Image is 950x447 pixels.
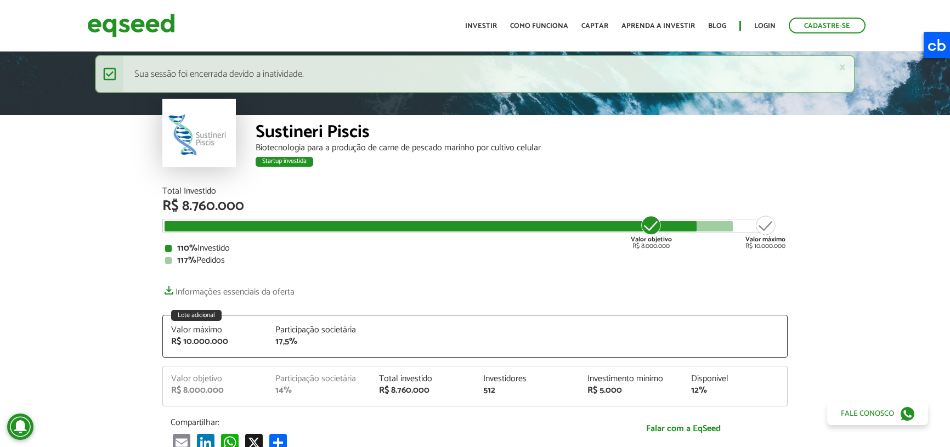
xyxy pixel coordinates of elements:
div: R$ 8.760.000 [162,199,788,213]
a: Investir [465,22,497,30]
div: Pedidos [165,256,785,265]
img: EqSeed [87,11,175,40]
div: 17,5% [275,337,363,346]
div: 12% [691,386,779,395]
div: R$ 8.000.000 [171,386,259,395]
div: Disponível [691,375,779,383]
a: Falar com a EqSeed [587,417,779,440]
div: Lote adicional [171,310,222,321]
div: Total investido [379,375,467,383]
a: Captar [581,22,608,30]
p: Compartilhar: [171,417,571,428]
a: × [839,61,846,73]
strong: Valor objetivo [631,234,672,245]
div: Valor objetivo [171,375,259,383]
div: Sustineri Piscis [256,123,788,144]
strong: 117% [177,253,196,268]
div: Participação societária [275,326,363,335]
div: Investido [165,244,785,253]
a: Como funciona [510,22,568,30]
div: Investimento mínimo [587,375,675,383]
div: Startup investida [256,157,313,167]
div: R$ 8.760.000 [379,386,467,395]
div: 512 [483,386,571,395]
div: R$ 10.000.000 [745,214,785,250]
a: Aprenda a investir [621,22,695,30]
strong: Valor máximo [745,234,785,245]
div: 14% [275,386,363,395]
div: Participação societária [275,375,363,383]
div: R$ 5.000 [587,386,675,395]
a: Informações essenciais da oferta [162,281,295,297]
strong: 110% [177,241,197,256]
a: Blog [708,22,726,30]
div: Investidores [483,375,571,383]
div: R$ 8.000.000 [631,214,672,250]
div: R$ 10.000.000 [171,337,259,346]
div: Valor máximo [171,326,259,335]
div: Total Investido [162,187,788,196]
div: Biotecnologia para a produção de carne de pescado marinho por cultivo celular [256,144,788,152]
div: Sua sessão foi encerrada devido a inatividade. [95,55,855,93]
a: Cadastre-se [789,18,866,33]
a: Login [754,22,776,30]
a: Fale conosco [827,402,928,425]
